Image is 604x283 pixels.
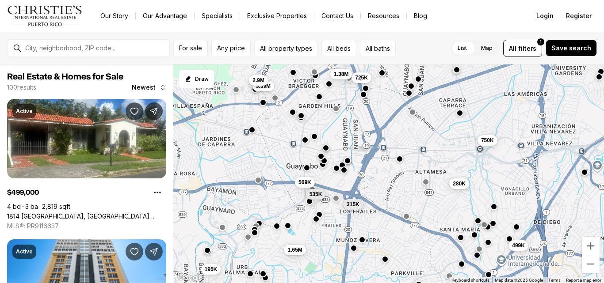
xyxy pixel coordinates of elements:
[16,248,33,255] p: Active
[7,5,83,26] img: logo
[449,178,469,189] button: 280K
[126,102,143,120] button: Save Property: 1814 SAN DIEGO, SAN IGNACIO DEV.
[252,77,264,84] span: 2.9M
[453,180,466,187] span: 280K
[503,40,542,57] button: Allfilters1
[548,278,561,283] a: Terms (opens in new tab)
[179,70,214,88] button: Start drawing
[508,240,528,251] button: 499K
[360,40,396,57] button: All baths
[126,79,172,96] button: Newest
[287,246,302,253] span: 1.65M
[334,71,348,78] span: 1.38M
[330,69,352,79] button: 1.38M
[582,255,600,273] button: Zoom out
[256,83,271,90] span: 3.39M
[531,7,559,25] button: Login
[211,40,251,57] button: Any price
[347,201,359,208] span: 315K
[254,40,318,57] button: All property types
[145,243,163,260] button: Share Property
[179,45,202,52] span: For sale
[451,40,474,56] label: List
[217,45,245,52] span: Any price
[306,189,326,200] button: 535K
[310,191,322,198] span: 535K
[512,242,525,249] span: 499K
[566,12,592,19] span: Register
[352,72,371,83] button: 725K
[173,40,208,57] button: For sale
[540,38,542,45] span: 1
[145,102,163,120] button: Share Property
[566,278,601,283] a: Report a map error
[582,237,600,255] button: Zoom in
[407,10,434,22] a: Blog
[205,266,218,273] span: 195K
[201,264,221,275] button: 195K
[195,10,240,22] a: Specialists
[295,177,315,188] button: 569K
[136,10,194,22] a: Our Advantage
[474,40,500,56] label: Map
[7,212,166,220] a: 1814 SAN DIEGO, SAN IGNACIO DEV., SAN JUAN PR, 00927
[355,74,368,81] span: 725K
[249,75,268,86] button: 2.9M
[495,278,543,283] span: Map data ©2025 Google
[240,10,314,22] a: Exclusive Properties
[343,199,363,210] button: 315K
[284,245,306,255] button: 1.65M
[298,179,311,186] span: 569K
[561,7,597,25] button: Register
[551,45,591,52] span: Save search
[252,81,274,91] button: 3.39M
[132,84,156,91] span: Newest
[481,137,494,144] span: 750K
[314,10,360,22] button: Contact Us
[321,40,356,57] button: All beds
[509,44,516,53] span: All
[536,12,554,19] span: Login
[16,108,33,115] p: Active
[478,135,497,146] button: 750K
[518,44,536,53] span: filters
[126,243,143,260] button: Save Property: Plaza Athenee 101 ORTEGON AVENUE #402
[149,184,166,201] button: Property options
[93,10,135,22] a: Our Story
[7,72,123,81] span: Real Estate & Homes for Sale
[361,10,406,22] a: Resources
[546,40,597,57] button: Save search
[7,84,36,91] p: 100 results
